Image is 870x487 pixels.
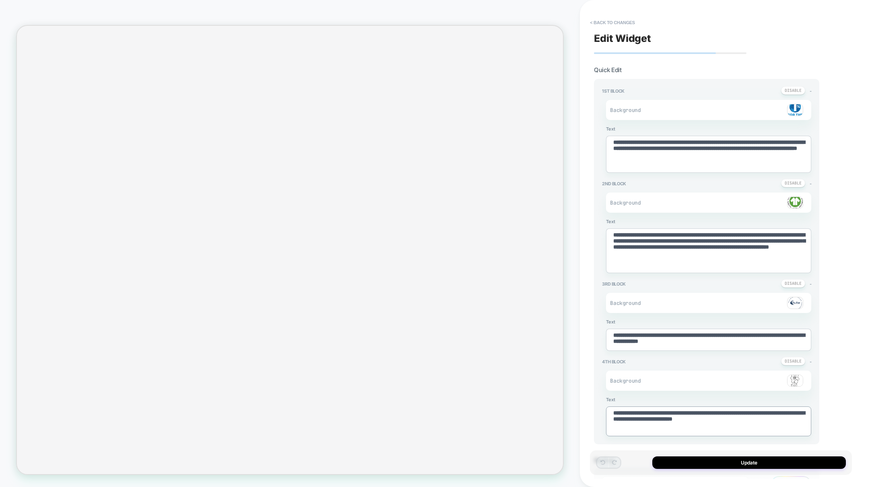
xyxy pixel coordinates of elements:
[594,32,651,44] span: Edit Widget
[606,319,811,325] span: Text
[787,297,803,309] img: preview
[606,126,811,132] span: Text
[602,281,626,287] span: 3rd Block
[602,359,626,365] span: 4th Block
[810,88,812,94] span: -
[606,219,811,224] span: Text
[610,377,674,384] span: Background
[787,375,803,387] img: preview
[610,199,674,206] span: Background
[594,66,621,74] span: Quick Edit
[810,281,812,287] span: -
[787,104,803,116] img: preview
[586,16,639,29] button: < Back to changes
[610,107,674,114] span: Background
[810,181,812,187] span: -
[602,181,626,187] span: 2nd Block
[602,88,625,94] span: 1st Block
[787,197,803,209] img: preview
[606,397,811,402] span: Text
[610,300,674,307] span: Background
[810,359,812,365] span: -
[652,456,846,469] button: Update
